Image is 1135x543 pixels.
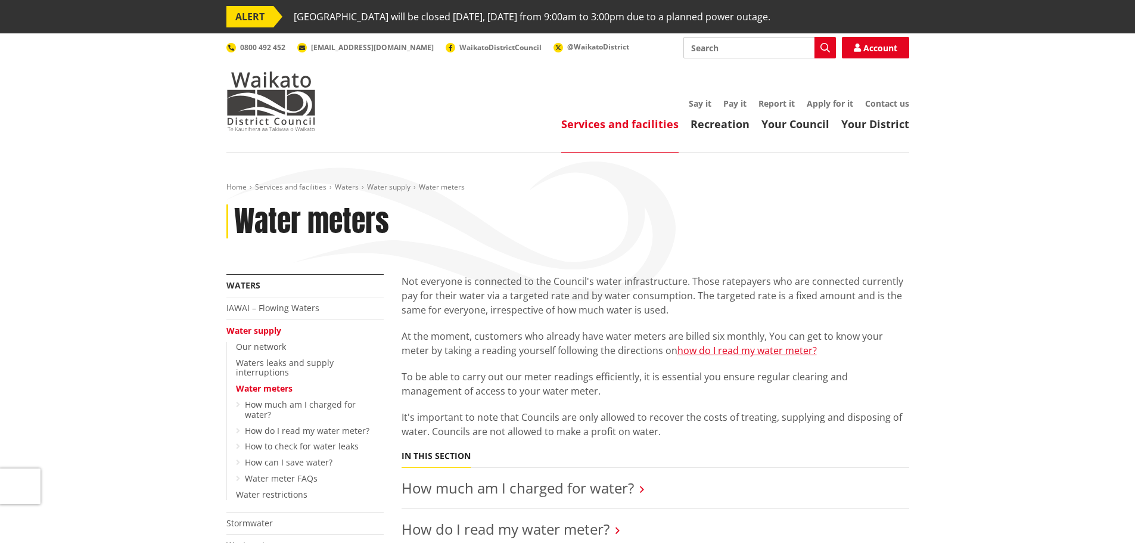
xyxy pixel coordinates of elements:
a: Say it [689,98,711,109]
a: How can I save water? [245,457,332,468]
input: Search input [683,37,836,58]
a: Water meter FAQs [245,473,318,484]
a: How much am I charged for water? [245,399,356,420]
img: Waikato District Council - Te Kaunihera aa Takiwaa o Waikato [226,72,316,131]
a: Home [226,182,247,192]
a: WaikatoDistrictCouncil [446,42,542,52]
a: @WaikatoDistrict [553,42,629,52]
a: Waters leaks and supply interruptions [236,357,334,378]
a: IAWAI – Flowing Waters [226,302,319,314]
a: Account [842,37,909,58]
p: To be able to carry out our meter readings efficiently, it is essential you ensure regular cleari... [402,370,909,398]
a: Water supply [226,325,281,336]
a: Pay it [723,98,747,109]
span: ALERT [226,6,273,27]
a: Contact us [865,98,909,109]
a: How much am I charged for water? [402,478,634,498]
a: Stormwater [226,517,273,529]
a: Water meters [236,383,293,394]
h5: In this section [402,451,471,461]
a: Water restrictions [236,489,307,500]
a: How to check for water leaks [245,440,359,452]
span: Water meters [419,182,465,192]
a: Water supply [367,182,411,192]
a: Services and facilities [255,182,326,192]
p: At the moment, customers who already have water meters are billed six monthly, You can get to kno... [402,329,909,358]
span: [EMAIL_ADDRESS][DOMAIN_NAME] [311,42,434,52]
a: Report it [758,98,795,109]
span: WaikatoDistrictCouncil [459,42,542,52]
a: [EMAIL_ADDRESS][DOMAIN_NAME] [297,42,434,52]
a: Our network [236,341,286,352]
h1: Water meters [234,204,389,239]
a: Recreation [691,117,750,131]
p: Not everyone is connected to the Council's water infrastructure. Those ratepayers who are connect... [402,274,909,317]
span: 0800 492 452 [240,42,285,52]
a: Your District [841,117,909,131]
p: It's important to note that Councils are only allowed to recover the costs of treating, supplying... [402,410,909,439]
a: Services and facilities [561,117,679,131]
span: @WaikatoDistrict [567,42,629,52]
nav: breadcrumb [226,182,909,193]
a: 0800 492 452 [226,42,285,52]
a: How do I read my water meter? [245,425,369,436]
a: Waters [335,182,359,192]
a: how do I read my water meter? [677,344,817,357]
a: Apply for it [807,98,853,109]
span: [GEOGRAPHIC_DATA] will be closed [DATE], [DATE] from 9:00am to 3:00pm due to a planned power outage. [294,6,770,27]
a: Waters [226,280,260,291]
a: How do I read my water meter? [402,519,610,539]
a: Your Council [761,117,829,131]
